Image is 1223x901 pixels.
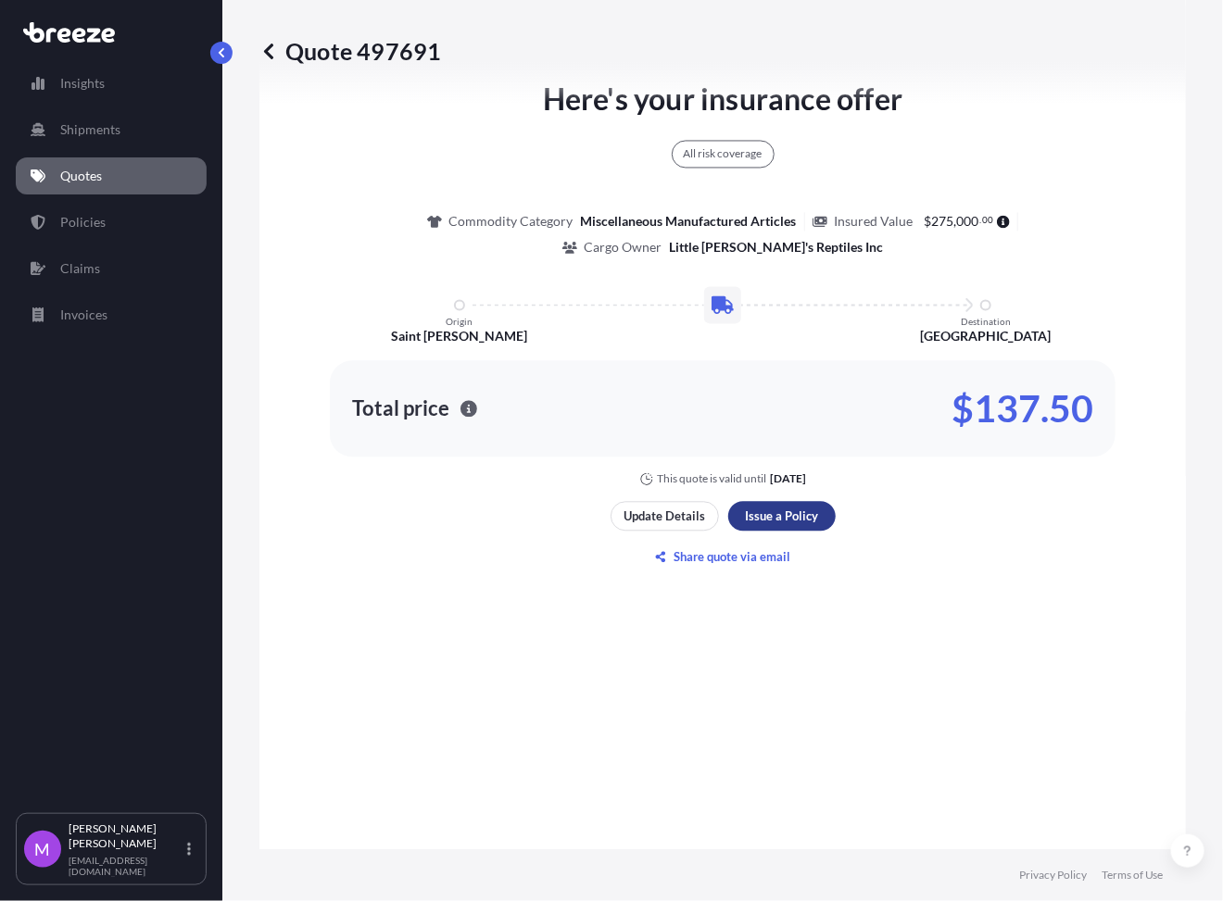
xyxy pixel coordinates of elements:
[16,204,207,241] a: Policies
[745,507,818,526] p: Issue a Policy
[672,141,775,169] div: All risk coverage
[69,855,183,877] p: [EMAIL_ADDRESS][DOMAIN_NAME]
[60,213,106,232] p: Policies
[16,65,207,102] a: Insights
[16,250,207,287] a: Claims
[581,213,797,232] p: Miscellaneous Manufactured Articles
[982,218,993,224] span: 00
[16,157,207,194] a: Quotes
[69,821,183,851] p: [PERSON_NAME] [PERSON_NAME]
[771,472,807,487] p: [DATE]
[624,507,705,526] p: Update Details
[60,259,100,278] p: Claims
[921,328,1052,346] p: [GEOGRAPHIC_DATA]
[954,216,957,229] span: ,
[611,502,719,532] button: Update Details
[952,394,1093,424] p: $137.50
[60,306,107,324] p: Invoices
[961,317,1011,328] p: Destination
[835,213,914,232] p: Insured Value
[352,400,449,419] p: Total price
[932,216,954,229] span: 275
[16,296,207,333] a: Invoices
[611,543,836,572] button: Share quote via email
[728,502,836,532] button: Issue a Policy
[925,216,932,229] span: $
[35,840,51,858] span: M
[1102,868,1164,882] a: Terms of Use
[980,218,982,224] span: .
[16,111,207,148] a: Shipments
[259,37,441,67] p: Quote 497691
[60,167,102,185] p: Quotes
[447,317,473,328] p: Origin
[674,548,790,567] p: Share quote via email
[658,472,767,487] p: This quote is valid until
[670,239,884,257] p: Little [PERSON_NAME]'s Reptiles Inc
[60,74,105,93] p: Insights
[392,328,528,346] p: Saint [PERSON_NAME]
[1019,868,1087,882] a: Privacy Policy
[449,213,574,232] p: Commodity Category
[60,120,120,139] p: Shipments
[957,216,979,229] span: 000
[585,239,662,257] p: Cargo Owner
